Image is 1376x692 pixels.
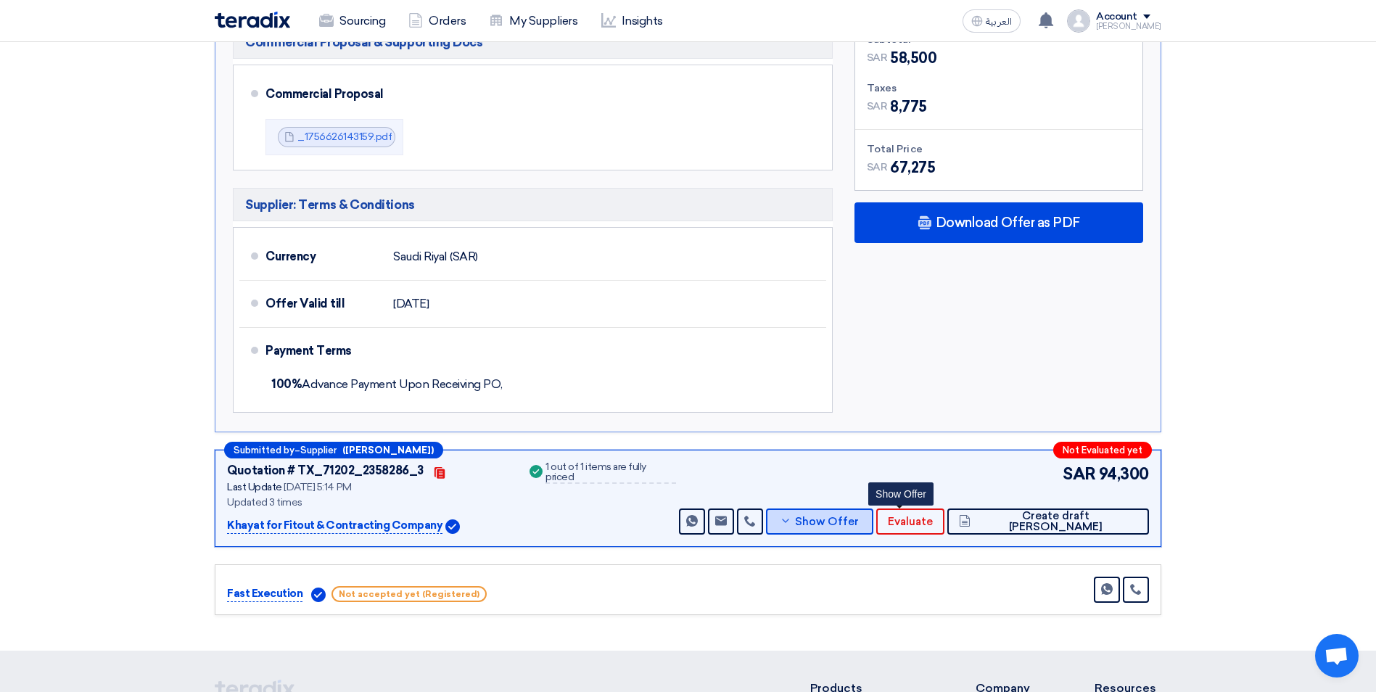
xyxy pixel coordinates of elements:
[227,495,509,510] div: Updated 3 times
[227,585,302,603] p: Fast Execution
[271,377,302,391] strong: 100%
[265,239,382,274] div: Currency
[265,287,382,321] div: Offer Valid till
[393,297,429,311] span: [DATE]
[265,77,809,112] div: Commercial Proposal
[867,99,888,114] span: SAR
[445,519,460,534] img: Verified Account
[227,462,424,479] div: Quotation # TX_71202_2358286_3
[265,334,809,368] div: Payment Terms
[297,131,392,143] a: _1756626143159.pdf
[890,47,936,69] span: 58,500
[867,50,888,65] span: SAR
[227,517,442,535] p: Khayat for Fitout & Contracting Company
[867,81,1131,96] div: Taxes
[311,588,326,602] img: Verified Account
[795,516,859,527] span: Show Offer
[300,445,337,455] span: Supplier
[1315,634,1359,677] div: Open chat
[590,5,675,37] a: Insights
[1099,462,1149,486] span: 94,300
[224,442,443,458] div: –
[890,96,927,118] span: 8,775
[1096,11,1137,23] div: Account
[271,377,503,391] span: Advance Payment Upon Receiving PO,
[766,508,873,535] button: Show Offer
[233,188,833,221] h5: Supplier: Terms & Conditions
[1063,462,1096,486] span: SAR
[393,243,478,271] div: Saudi Riyal (SAR)
[477,5,589,37] a: My Suppliers
[974,511,1137,532] span: Create draft [PERSON_NAME]
[342,445,434,455] b: ([PERSON_NAME])
[876,508,944,535] button: Evaluate
[936,216,1080,229] span: Download Offer as PDF
[331,586,487,602] span: Not accepted yet (Registered)
[1067,9,1090,33] img: profile_test.png
[397,5,477,37] a: Orders
[867,160,888,175] span: SAR
[868,482,934,506] div: Show Offer
[545,462,676,484] div: 1 out of 1 items are fully priced
[986,17,1012,27] span: العربية
[1096,22,1161,30] div: [PERSON_NAME]
[947,508,1149,535] button: Create draft [PERSON_NAME]
[284,481,351,493] span: [DATE] 5:14 PM
[215,12,290,28] img: Teradix logo
[890,157,935,178] span: 67,275
[308,5,397,37] a: Sourcing
[888,516,933,527] span: Evaluate
[227,481,282,493] span: Last Update
[234,445,294,455] span: Submitted by
[1063,445,1142,455] span: Not Evaluated yet
[867,141,1131,157] div: Total Price
[963,9,1021,33] button: العربية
